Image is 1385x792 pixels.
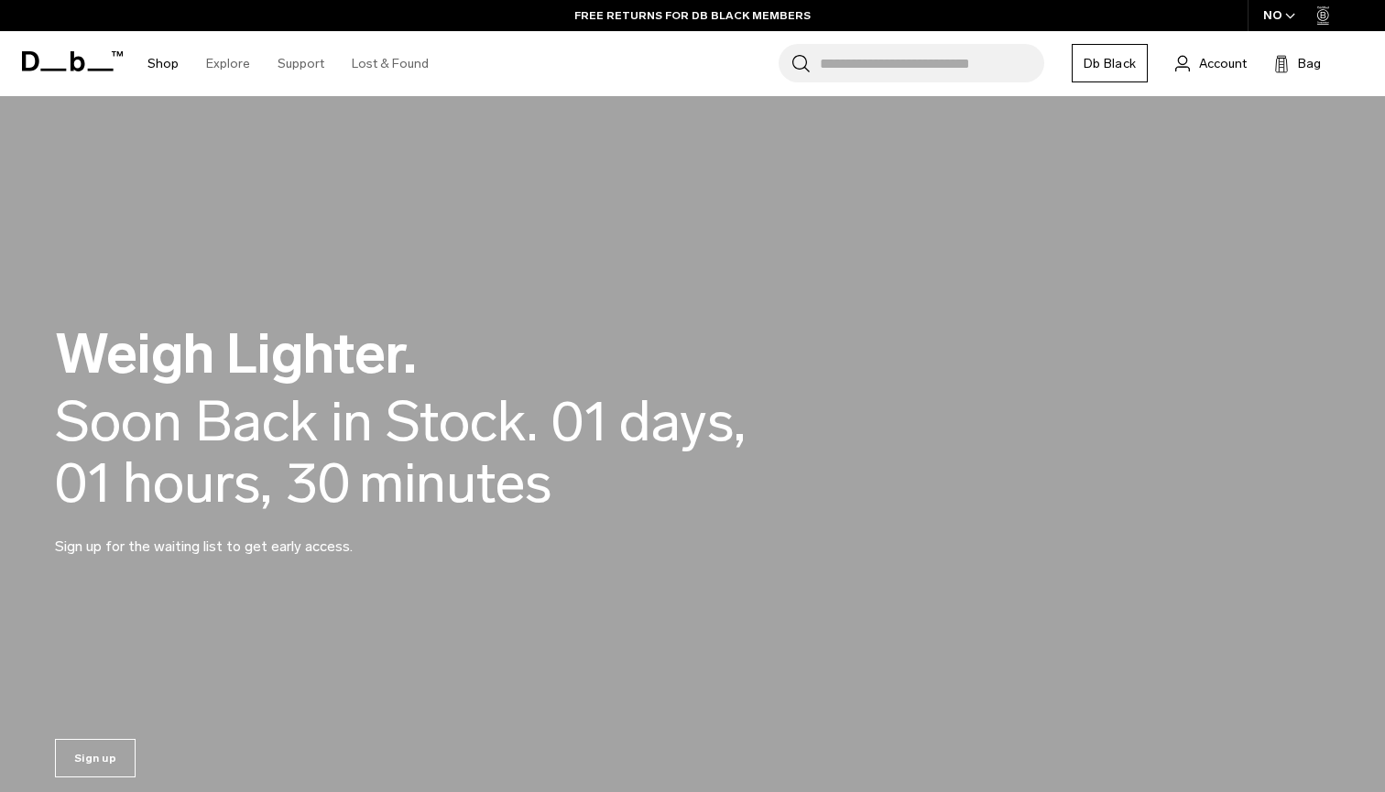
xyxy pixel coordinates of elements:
[286,452,350,514] span: 30
[134,31,442,96] nav: Main Navigation
[1175,52,1247,74] a: Account
[1298,54,1321,73] span: Bag
[55,739,136,777] a: Sign up
[147,31,179,96] a: Shop
[359,452,551,514] span: minutes
[1072,44,1148,82] a: Db Black
[55,391,538,452] div: Soon Back in Stock.
[574,7,811,24] a: FREE RETURNS FOR DB BLACK MEMBERS
[206,31,250,96] a: Explore
[55,326,879,382] h2: Weigh Lighter.
[551,391,610,452] span: 01
[1274,52,1321,74] button: Bag
[619,391,746,452] span: days,
[352,31,429,96] a: Lost & Found
[55,452,114,514] span: 01
[1199,54,1247,73] span: Account
[278,31,324,96] a: Support
[55,514,495,558] p: Sign up for the waiting list to get early access.
[123,452,272,514] span: hours,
